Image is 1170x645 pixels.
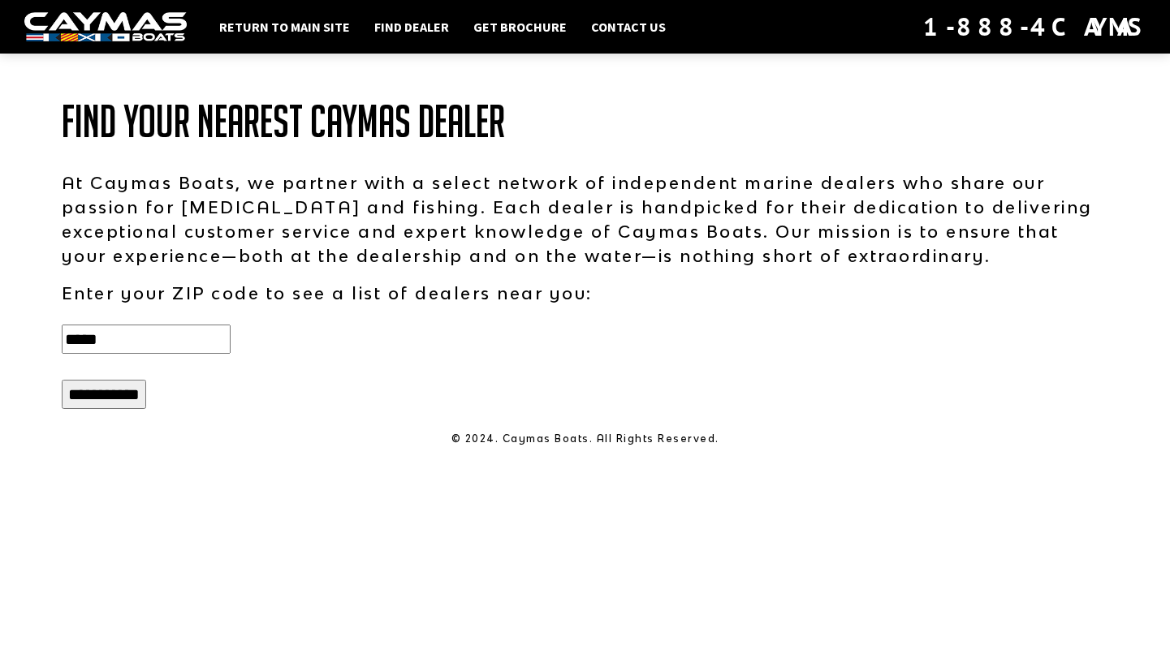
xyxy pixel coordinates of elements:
[465,16,575,37] a: Get Brochure
[923,9,1146,45] div: 1-888-4CAYMAS
[62,97,1109,146] h1: Find Your Nearest Caymas Dealer
[62,281,1109,305] p: Enter your ZIP code to see a list of dealers near you:
[366,16,457,37] a: Find Dealer
[62,432,1109,446] p: © 2024. Caymas Boats. All Rights Reserved.
[211,16,358,37] a: Return to main site
[62,170,1109,268] p: At Caymas Boats, we partner with a select network of independent marine dealers who share our pas...
[24,12,187,42] img: white-logo-c9c8dbefe5ff5ceceb0f0178aa75bf4bb51f6bca0971e226c86eb53dfe498488.png
[583,16,674,37] a: Contact Us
